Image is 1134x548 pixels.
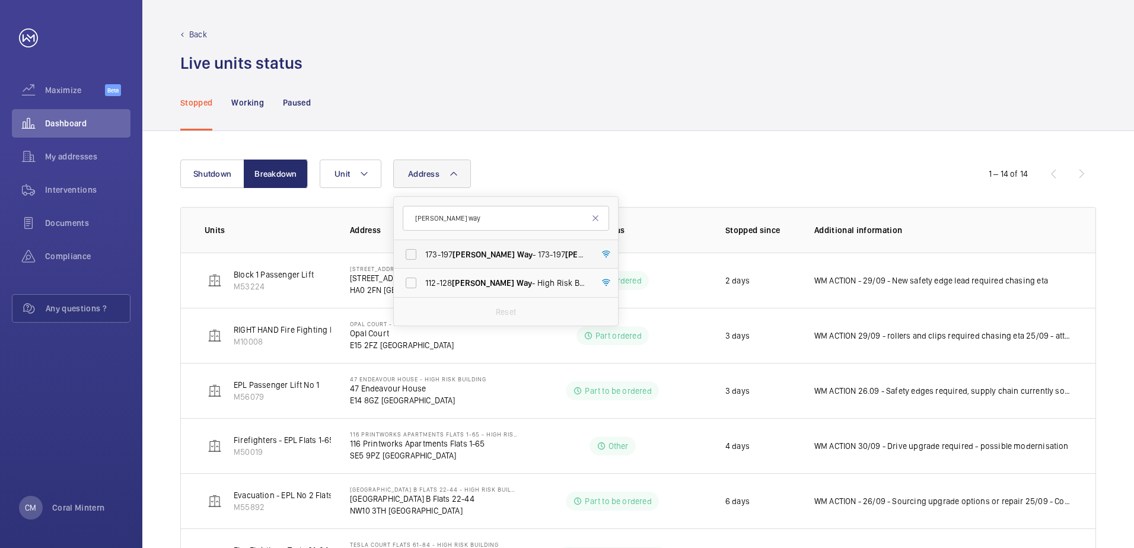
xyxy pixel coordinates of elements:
p: M55892 [234,501,386,513]
p: Back [189,28,207,40]
span: Way [517,250,533,259]
p: Reset [496,306,516,318]
span: [PERSON_NAME] [452,278,514,288]
p: 3 days [725,330,750,342]
p: Evacuation - EPL No 2 Flats 22-44 Block B [234,489,386,501]
p: M10008 [234,336,447,348]
p: Part to be ordered [585,385,651,397]
p: M53224 [234,281,314,292]
span: Beta [105,84,121,96]
span: Way [517,278,533,288]
p: SE5 9PZ [GEOGRAPHIC_DATA] [350,450,518,461]
p: WM ACTION 26.09 - Safety edges required, supply chain currently sourcing. [814,385,1072,397]
span: [PERSON_NAME] [565,250,627,259]
span: Any questions ? [46,302,130,314]
input: Search by address [403,206,609,231]
p: 47 Endeavour House [350,383,486,394]
span: Compliance [45,250,130,262]
p: 3 days [725,385,750,397]
p: Opal Court [350,327,455,339]
span: [PERSON_NAME] [453,250,515,259]
p: Units [205,224,331,236]
p: [GEOGRAPHIC_DATA] B Flats 22-44 [350,493,518,505]
img: elevator.svg [208,329,222,343]
p: M50019 [234,446,351,458]
p: 6 days [725,495,750,507]
span: Unit [335,169,350,179]
p: M56079 [234,391,319,403]
img: elevator.svg [208,494,222,508]
span: Interventions [45,184,130,196]
button: Breakdown [244,160,308,188]
p: RIGHT HAND Fire Fighting Lift 11 Floors Machine Roomless [234,324,447,336]
p: 2 days [725,275,750,286]
p: Part ordered [595,330,642,342]
p: WM ACTION - 26/09 - Sourcing upgrade options or repair 25/09 - Confirmation by technical [DATE] [... [814,495,1072,507]
p: [STREET_ADDRESS][PERSON_NAME] - High Risk Building [350,265,518,272]
div: 1 – 14 of 14 [989,168,1028,180]
h1: Live units status [180,52,302,74]
span: Maximize [45,84,105,96]
p: Firefighters - EPL Flats 1-65 No 1 [234,434,351,446]
p: E15 2FZ [GEOGRAPHIC_DATA] [350,339,455,351]
span: 173-197 - 173-197 , [GEOGRAPHIC_DATA] HA0 2FW [425,248,588,260]
button: Address [393,160,471,188]
p: WM ACTION - 29/09 - New safety edge lead required chasing eta [814,275,1048,286]
p: Paused [283,97,311,109]
p: Other [609,440,629,452]
p: 116 Printworks Apartments Flats 1-65 [350,438,518,450]
p: WM ACTION 30/09 - Drive upgrade required - possible modernisation [814,440,1069,452]
p: Opal Court - High Risk Building [350,320,455,327]
p: WM ACTION 29/09 - rollers and clips required chasing eta 25/09 - attended site new rollers requir... [814,330,1072,342]
p: 47 Endeavour House - High Risk Building [350,375,486,383]
p: Stopped [180,97,212,109]
button: Unit [320,160,381,188]
p: E14 8GZ [GEOGRAPHIC_DATA] [350,394,486,406]
img: elevator.svg [208,384,222,398]
p: Block 1 Passenger Lift [234,269,314,281]
p: CM [25,502,36,514]
p: Coral Mintern [52,502,105,514]
span: Dashboard [45,117,130,129]
p: Additional information [814,224,1072,236]
p: 4 days [725,440,750,452]
p: Part to be ordered [585,495,651,507]
button: Shutdown [180,160,244,188]
span: My addresses [45,151,130,163]
p: 116 Printworks Apartments Flats 1-65 - High Risk Building [350,431,518,438]
img: elevator.svg [208,273,222,288]
p: Tesla Court Flats 61-84 - High Risk Building [350,541,499,548]
p: HA0 2FN [GEOGRAPHIC_DATA] [350,284,518,296]
span: 112-128 - High Risk Building - 112-128 , [GEOGRAPHIC_DATA] HA0 2FN [425,277,588,289]
p: Address [350,224,518,236]
span: Documents [45,217,130,229]
p: NW10 3TH [GEOGRAPHIC_DATA] [350,505,518,517]
p: [STREET_ADDRESS][PERSON_NAME] [350,272,518,284]
p: [GEOGRAPHIC_DATA] B Flats 22-44 - High Risk Building [350,486,518,493]
p: Working [231,97,263,109]
span: Address [408,169,439,179]
p: EPL Passenger Lift No 1 [234,379,319,391]
img: elevator.svg [208,439,222,453]
p: Stopped since [725,224,795,236]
